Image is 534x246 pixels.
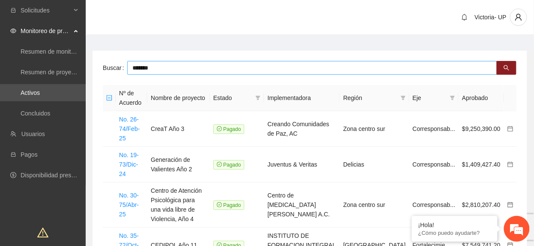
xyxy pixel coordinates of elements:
[21,151,38,158] a: Pagos
[507,125,513,132] a: calendar
[459,111,504,147] td: $9,250,390.00
[21,131,45,137] a: Usuarios
[141,4,161,25] div: Minimizar ventana de chat en vivo
[343,93,397,103] span: Región
[340,147,409,182] td: Delicias
[21,2,71,19] span: Solicitudes
[458,14,471,21] span: bell
[450,95,455,100] span: filter
[340,111,409,147] td: Zona centro sur
[21,89,40,96] a: Activos
[45,44,144,55] div: Chatee con nosotros ahora
[413,201,456,208] span: Corresponsab...
[21,48,83,55] a: Resumen de monitoreo
[213,200,245,210] span: Pagado
[458,10,471,24] button: bell
[510,13,527,21] span: user
[448,91,457,104] span: filter
[119,192,139,218] a: No. 30-75/Abr-25
[10,28,16,34] span: eye
[116,85,147,111] th: Nº de Acuerdo
[507,161,513,167] span: calendar
[507,126,513,132] span: calendar
[147,111,210,147] td: CreaT Año 3
[213,125,245,134] span: Pagado
[401,95,406,100] span: filter
[37,227,48,238] span: warning
[459,182,504,228] td: $2,810,207.40
[507,161,513,168] a: calendar
[497,61,516,75] button: search
[340,182,409,228] td: Zona centro sur
[418,222,491,228] div: ¡Hola!
[21,110,50,117] a: Concluidos
[147,85,210,111] th: Nombre de proyecto
[413,93,447,103] span: Eje
[217,126,222,131] span: check-circle
[106,95,112,101] span: minus-square
[507,202,513,208] span: calendar
[507,201,513,208] a: calendar
[21,172,94,179] a: Disponibilidad presupuestal
[264,111,340,147] td: Creando Comunidades de Paz, AC
[50,77,118,164] span: Estamos en línea.
[147,182,210,228] td: Centro de Atención Psicológica para una vida libre de Violencia, Año 4
[147,147,210,182] td: Generación de Valientes Año 2
[510,9,527,26] button: user
[254,91,262,104] span: filter
[4,159,163,189] textarea: Escriba su mensaje y pulse “Intro”
[119,152,139,177] a: No. 19-73/Dic-24
[475,14,507,21] span: Victoria- UP
[21,22,71,39] span: Monitoreo de proyectos
[21,69,112,76] a: Resumen de proyectos aprobados
[399,91,408,104] span: filter
[119,116,140,142] a: No. 26-74/Feb-25
[217,162,222,167] span: check-circle
[217,202,222,207] span: check-circle
[255,95,261,100] span: filter
[10,7,16,13] span: inbox
[418,230,491,236] p: ¿Cómo puedo ayudarte?
[413,161,456,168] span: Corresponsab...
[264,85,340,111] th: Implementadora
[459,85,504,111] th: Aprobado
[264,147,340,182] td: Juventus & Veritas
[459,147,504,182] td: $1,409,427.40
[504,65,510,72] span: search
[413,125,456,132] span: Corresponsab...
[103,61,127,75] label: Buscar
[264,182,340,228] td: Centro de [MEDICAL_DATA] [PERSON_NAME] A.C.
[213,93,252,103] span: Estado
[213,160,245,170] span: Pagado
